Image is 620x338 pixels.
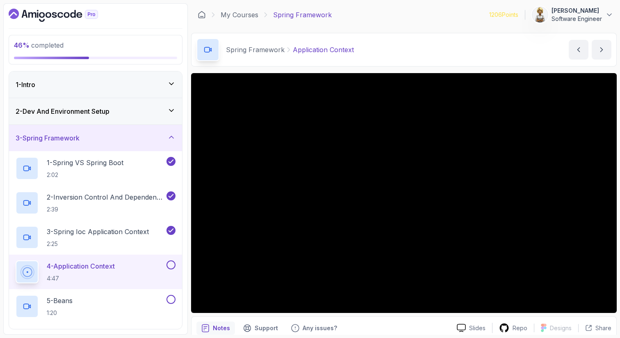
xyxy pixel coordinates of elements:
[47,296,73,306] p: 5 - Beans
[14,41,64,49] span: completed
[198,11,206,19] a: Dashboard
[47,261,115,271] p: 4 - Application Context
[273,10,332,20] p: Spring Framework
[47,274,115,283] p: 4:47
[9,125,182,151] button: 3-Spring Framework
[226,45,285,55] p: Spring Framework
[578,324,611,332] button: Share
[532,7,548,23] img: user profile image
[47,240,149,248] p: 2:25
[293,45,354,55] p: Application Context
[595,324,611,332] p: Share
[16,80,35,90] h3: 1 - Intro
[9,71,182,98] button: 1-Intro
[191,73,617,313] iframe: 4 - Application Context
[255,324,278,332] p: Support
[532,7,613,23] button: user profile image[PERSON_NAME]Software Engineer
[238,322,283,335] button: Support button
[550,324,572,332] p: Designs
[450,324,492,332] a: Slides
[552,7,602,15] p: [PERSON_NAME]
[213,324,230,332] p: Notes
[552,15,602,23] p: Software Engineer
[16,260,176,283] button: 4-Application Context4:47
[513,324,527,332] p: Repo
[16,157,176,180] button: 1-Spring VS Spring Boot2:02
[286,322,342,335] button: Feedback button
[16,226,176,249] button: 3-Spring Ioc Application Context2:25
[16,191,176,214] button: 2-Inversion Control And Dependency Injection2:39
[16,106,109,116] h3: 2 - Dev And Environment Setup
[469,324,486,332] p: Slides
[47,192,165,202] p: 2 - Inversion Control And Dependency Injection
[9,98,182,124] button: 2-Dev And Environment Setup
[14,41,30,49] span: 46 %
[492,323,534,333] a: Repo
[592,40,611,60] button: next content
[9,9,117,22] a: Dashboard
[47,171,123,179] p: 2:02
[303,324,337,332] p: Any issues?
[221,10,258,20] a: My Courses
[196,322,235,335] button: notes button
[16,295,176,318] button: 5-Beans1:20
[47,158,123,168] p: 1 - Spring VS Spring Boot
[47,309,73,317] p: 1:20
[569,40,588,60] button: previous content
[47,227,149,237] p: 3 - Spring Ioc Application Context
[489,11,518,19] p: 1206 Points
[16,133,80,143] h3: 3 - Spring Framework
[47,205,165,214] p: 2:39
